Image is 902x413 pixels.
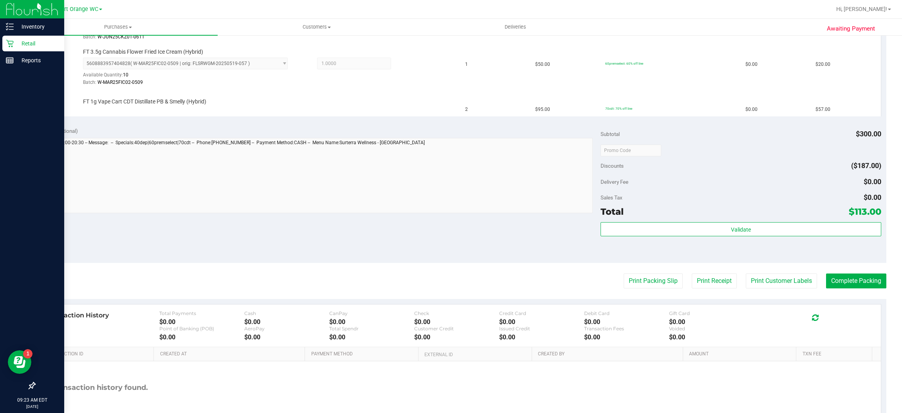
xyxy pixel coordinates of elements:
p: Reports [14,56,61,65]
span: Port Orange WC [58,6,98,13]
span: $0.00 [864,193,881,201]
span: Awaiting Payment [827,24,875,33]
span: FT 3.5g Cannabis Flower Fried Ice Cream (Hybrid) [83,48,203,56]
button: Print Customer Labels [746,274,817,288]
div: CanPay [329,310,414,316]
span: Customers [218,24,416,31]
inline-svg: Reports [6,56,14,64]
div: $0.00 [159,318,244,326]
div: Cash [244,310,329,316]
a: Purchases [19,19,218,35]
div: $0.00 [499,318,584,326]
span: Discounts [601,159,624,173]
inline-svg: Retail [6,40,14,47]
div: Available Quantity: [83,69,299,85]
button: Print Packing Slip [624,274,683,288]
p: Inventory [14,22,61,31]
span: $300.00 [856,130,881,138]
div: Issued Credit [499,326,584,331]
span: $0.00 [864,178,881,186]
div: Transaction Fees [584,326,669,331]
span: 2 [465,106,468,113]
div: Debit Card [584,310,669,316]
span: Validate [731,226,751,233]
a: Amount [689,351,793,357]
span: Deliveries [494,24,537,31]
a: Customers [218,19,417,35]
span: ($187.00) [851,161,881,170]
div: Credit Card [499,310,584,316]
span: $50.00 [535,61,550,68]
div: $0.00 [414,333,499,341]
div: Voided [669,326,754,331]
span: $113.00 [849,206,881,217]
div: Customer Credit [414,326,499,331]
span: 60premselect: 60% off line [605,62,643,65]
p: 09:23 AM EDT [4,397,61,404]
div: $0.00 [669,318,754,326]
span: $0.00 [745,61,758,68]
span: Batch: [83,80,96,85]
span: W-MAR25FIC02-0509 [97,80,143,85]
div: $0.00 [584,318,669,326]
inline-svg: Inventory [6,23,14,31]
span: $20.00 [815,61,830,68]
th: External ID [418,347,532,361]
a: Txn Fee [803,351,869,357]
span: $57.00 [815,106,830,113]
div: $0.00 [584,333,669,341]
a: Deliveries [416,19,615,35]
div: $0.00 [244,318,329,326]
button: Validate [601,222,881,236]
div: $0.00 [329,318,414,326]
a: Created At [160,351,302,357]
span: 1 [465,61,468,68]
button: Complete Packing [826,274,886,288]
span: $95.00 [535,106,550,113]
iframe: Resource center [8,350,31,374]
span: W-JUN25CKZ01-0611 [97,34,144,40]
p: Retail [14,39,61,48]
div: $0.00 [159,333,244,341]
div: Gift Card [669,310,754,316]
span: Total [601,206,624,217]
div: $0.00 [414,318,499,326]
span: 70cdt: 70% off line [605,107,632,110]
div: $0.00 [669,333,754,341]
div: $0.00 [499,333,584,341]
a: Transaction ID [46,351,151,357]
input: Promo Code [601,145,661,156]
span: Purchases [19,24,218,31]
span: Batch: [83,34,96,40]
div: Total Spendr [329,326,414,331]
span: Hi, [PERSON_NAME]! [836,6,887,12]
p: [DATE] [4,404,61,409]
span: 10 [123,72,128,78]
div: AeroPay [244,326,329,331]
span: $0.00 [745,106,758,113]
span: Subtotal [601,131,620,137]
iframe: Resource center unread badge [23,349,32,359]
div: Point of Banking (POB) [159,326,244,331]
div: Total Payments [159,310,244,316]
span: FT 1g Vape Cart CDT Distillate PB & Smelly (Hybrid) [83,98,206,105]
button: Print Receipt [692,274,737,288]
a: Created By [538,351,680,357]
a: Payment Method [311,351,415,357]
div: $0.00 [329,333,414,341]
div: Check [414,310,499,316]
div: $0.00 [244,333,329,341]
span: Sales Tax [601,194,622,201]
span: Delivery Fee [601,179,628,185]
